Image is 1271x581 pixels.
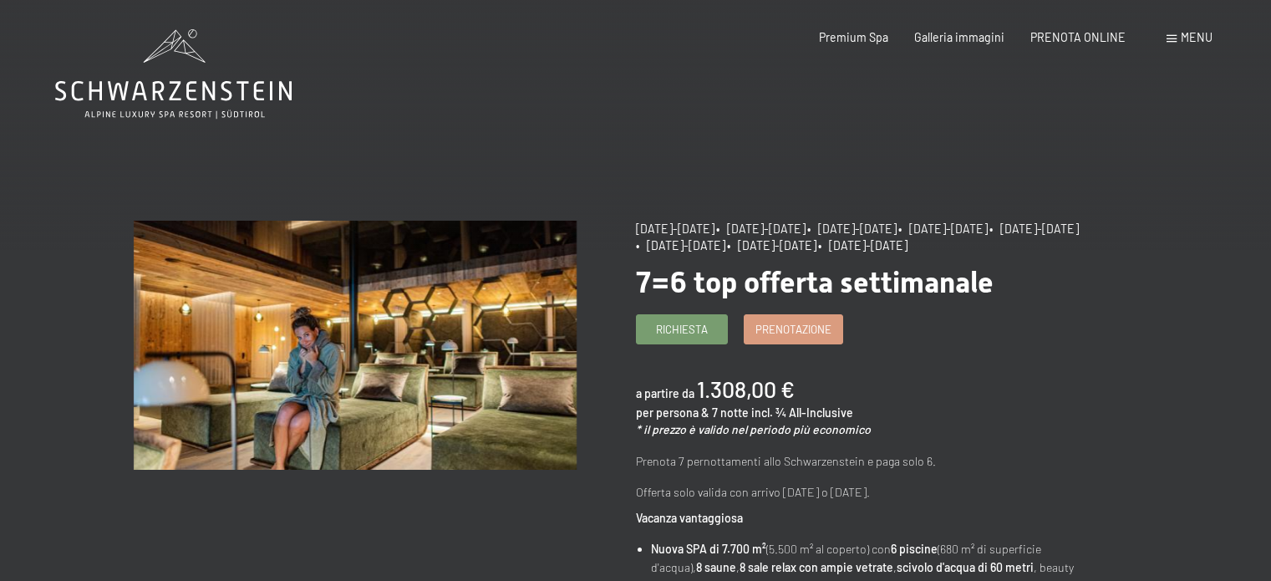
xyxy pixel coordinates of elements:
span: Richiesta [656,322,708,337]
span: 7 notte [712,405,749,420]
strong: 8 saune [696,560,736,574]
span: • [DATE]-[DATE] [989,222,1079,236]
strong: scivolo d'acqua di 60 metri [897,560,1034,574]
p: Offerta solo valida con arrivo [DATE] o [DATE]. [636,483,1079,502]
strong: 8 sale relax con ampie vetrate [740,560,893,574]
strong: Vacanza vantaggiosa [636,511,743,525]
span: a partire da [636,386,694,400]
span: incl. ¾ All-Inclusive [751,405,853,420]
span: • [DATE]-[DATE] [807,222,897,236]
a: Richiesta [637,315,727,343]
span: Prenotazione [755,322,831,337]
span: [DATE]-[DATE] [636,222,714,236]
span: • [DATE]-[DATE] [727,238,816,252]
span: • [DATE]-[DATE] [636,238,725,252]
strong: 6 piscine [891,542,938,556]
span: • [DATE]-[DATE] [898,222,988,236]
a: Galleria immagini [914,30,1004,44]
span: per persona & [636,405,709,420]
a: Premium Spa [819,30,888,44]
p: Prenota 7 pernottamenti allo Schwarzenstein e paga solo 6. [636,452,1079,471]
span: Menu [1181,30,1213,44]
a: PRENOTA ONLINE [1030,30,1126,44]
span: • [DATE]-[DATE] [818,238,907,252]
strong: Nuova SPA di 7.700 m² [651,542,766,556]
a: Prenotazione [745,315,842,343]
span: 7=6 top offerta settimanale [636,265,994,299]
img: 7=6 top offerta settimanale [134,221,577,470]
b: 1.308,00 € [697,375,795,402]
span: • [DATE]-[DATE] [716,222,806,236]
em: * il prezzo è valido nel periodo più economico [636,422,871,436]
